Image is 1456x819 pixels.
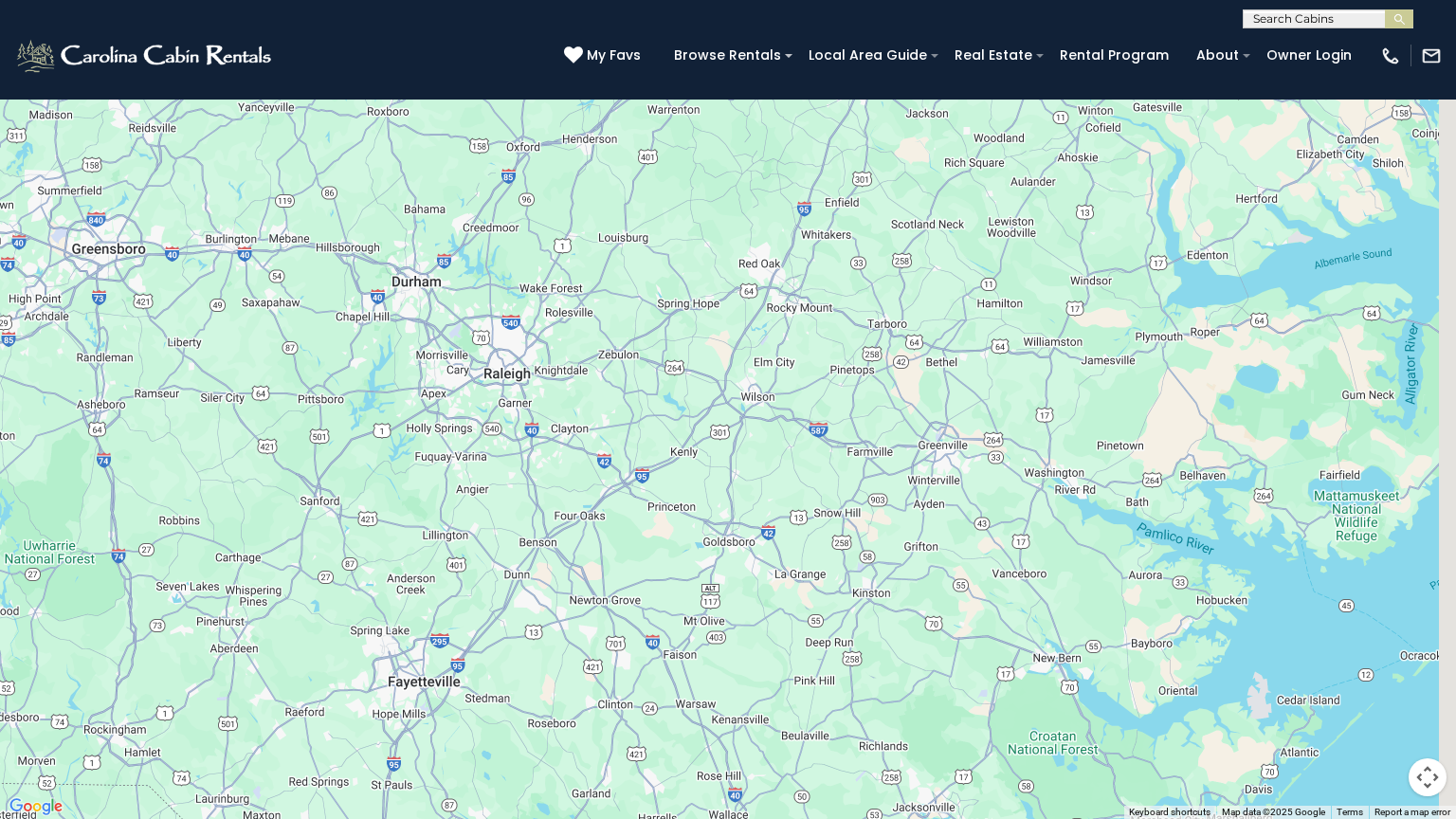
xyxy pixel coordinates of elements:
[1380,45,1401,66] img: phone-regular-white.png
[799,41,937,70] a: Local Area Guide
[1257,41,1361,70] a: Owner Login
[1421,45,1442,66] img: mail-regular-white.png
[945,41,1042,70] a: Real Estate
[664,41,791,70] a: Browse Rentals
[564,45,646,66] a: My Favs
[1409,758,1447,796] button: Map camera controls
[587,45,641,65] span: My Favs
[14,37,277,75] img: White-1-2.png
[1050,41,1178,70] a: Rental Program
[1187,41,1248,70] a: About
